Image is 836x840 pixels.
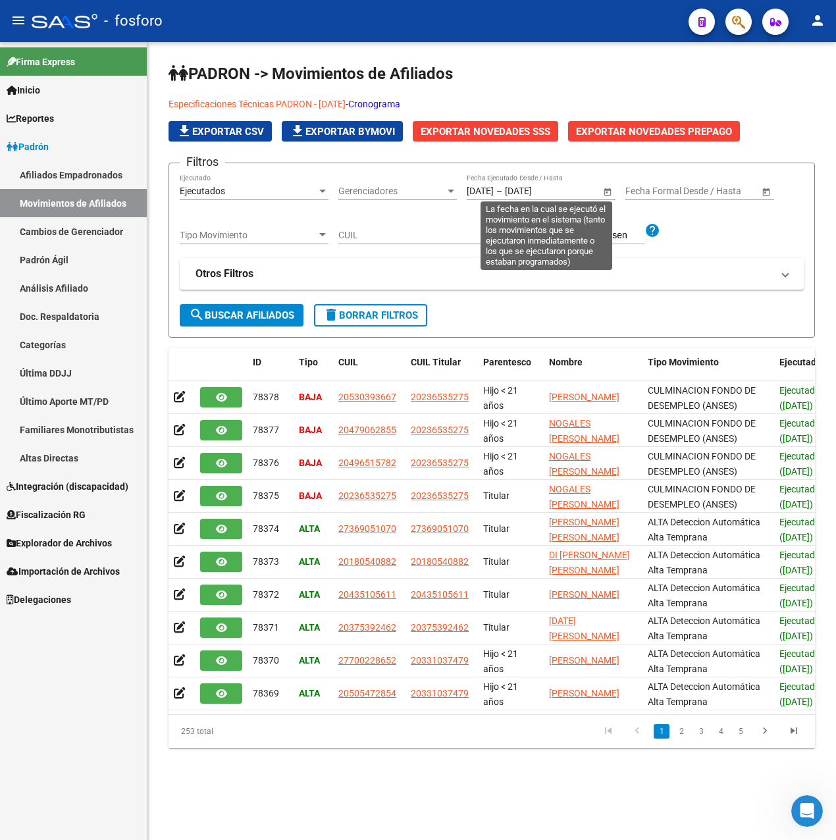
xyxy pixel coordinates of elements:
[176,126,264,138] span: Exportar CSV
[180,186,225,196] span: Ejecutados
[299,688,320,698] strong: ALTA
[642,348,774,392] datatable-header-cell: Tipo Movimiento
[299,655,320,666] strong: ALTA
[505,186,569,197] input: Fecha fin
[253,523,279,534] span: 78374
[180,304,303,327] button: Buscar Afiliados
[693,724,709,739] a: 3
[253,490,279,501] span: 78375
[644,223,660,238] mat-icon: help
[652,720,671,743] li: page 1
[411,688,469,698] span: 20331037479
[411,556,469,567] span: 20180540882
[299,523,320,534] strong: ALTA
[253,425,279,435] span: 78377
[648,385,756,411] span: CULMINACION FONDO DE DESEMPLEO (ANSES)
[405,348,478,392] datatable-header-cell: CUIL Titular
[104,7,163,36] span: - fosforo
[299,458,322,468] strong: BAJA
[549,550,630,575] span: DI [PERSON_NAME] [PERSON_NAME]
[411,392,469,402] span: 20236535275
[779,418,820,444] span: Ejecutado ([DATE])
[338,458,396,468] span: 20496515782
[752,724,777,739] a: go to next page
[648,583,760,608] span: ALTA Deteccion Automática Alta Temprana
[685,186,749,197] input: Fecha fin
[549,451,619,477] span: NOGALES [PERSON_NAME]
[338,357,358,367] span: CUIL
[779,550,820,575] span: Ejecutado ([DATE])
[411,357,461,367] span: CUIL Titular
[7,55,75,69] span: Firma Express
[348,99,400,109] a: Cronograma
[253,655,279,666] span: 78370
[671,720,691,743] li: page 2
[299,490,322,501] strong: BAJA
[691,720,711,743] li: page 3
[779,385,820,411] span: Ejecutado ([DATE])
[713,724,729,739] a: 4
[338,556,396,567] span: 20180540882
[411,490,469,501] span: 20236535275
[338,425,396,435] span: 20479062855
[779,616,820,641] span: Ejecutado ([DATE])
[282,121,403,142] button: Exportar Bymovi
[299,392,322,402] strong: BAJA
[648,616,760,641] span: ALTA Deteccion Automática Alta Temprana
[568,121,740,142] button: Exportar Novedades Prepago
[338,523,396,534] span: 27369051070
[338,392,396,402] span: 20530393667
[323,307,339,323] mat-icon: delete
[338,186,445,197] span: Gerenciadores
[779,357,822,367] span: Ejecutado
[569,230,644,242] input: Archivo CSV CUIL
[648,550,760,575] span: ALTA Deteccion Automática Alta Temprana
[253,357,261,367] span: ID
[648,418,756,444] span: CULMINACION FONDO DE DESEMPLEO (ANSES)
[549,589,619,600] span: [PERSON_NAME]
[467,186,494,197] input: Fecha inicio
[483,357,531,367] span: Parentesco
[648,484,756,510] span: CULMINACION FONDO DE DESEMPLEO (ANSES)
[253,622,279,633] span: 78371
[299,556,320,567] strong: ALTA
[549,357,583,367] span: Nombre
[483,451,518,477] span: Hijo < 21 años
[413,121,558,142] button: Exportar Novedades SSS
[711,720,731,743] li: page 4
[648,648,760,674] span: ALTA Deteccion Automática Alta Temprana
[411,589,469,600] span: 20435105611
[314,304,427,327] button: Borrar Filtros
[781,724,806,739] a: go to last page
[299,357,318,367] span: Tipo
[180,258,804,290] mat-expansion-panel-header: Otros Filtros
[654,724,669,739] a: 1
[779,583,820,608] span: Ejecutado ([DATE])
[169,121,272,142] button: Exportar CSV
[779,484,820,510] span: Ejecutado ([DATE])
[253,589,279,600] span: 78372
[176,123,192,139] mat-icon: file_download
[338,589,396,600] span: 20435105611
[483,681,518,707] span: Hijo < 21 años
[483,648,518,674] span: Hijo < 21 años
[549,484,619,510] span: NOGALES [PERSON_NAME]
[483,523,509,534] span: Titular
[549,616,619,641] span: [DATE] [PERSON_NAME]
[7,479,128,494] span: Integración (discapacidad)
[411,622,469,633] span: 20375392462
[290,126,395,138] span: Exportar Bymovi
[648,681,760,707] span: ALTA Deteccion Automática Alta Temprana
[496,186,502,197] span: –
[294,348,333,392] datatable-header-cell: Tipo
[779,648,820,674] span: Ejecutado ([DATE])
[248,348,294,392] datatable-header-cell: ID
[576,126,732,138] span: Exportar Novedades Prepago
[299,589,320,600] strong: ALTA
[411,458,469,468] span: 20236535275
[411,425,469,435] span: 20236535275
[625,724,650,739] a: go to previous page
[648,357,719,367] span: Tipo Movimiento
[733,724,748,739] a: 5
[731,720,750,743] li: page 5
